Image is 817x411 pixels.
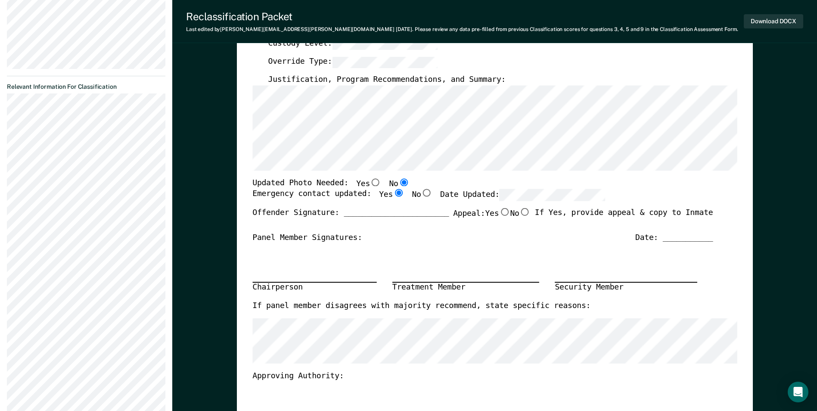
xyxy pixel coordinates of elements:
[268,75,506,86] label: Justification, Program Recommendations, and Summary:
[500,190,605,201] input: Date Updated:
[268,56,438,68] label: Override Type:
[252,282,376,293] div: Chairperson
[186,10,738,23] div: Reclassification Packet
[379,190,404,201] label: Yes
[252,208,713,233] div: Offender Signature: _______________________ If Yes, provide appeal & copy to Inmate
[252,371,713,382] div: Approving Authority:
[555,282,697,293] div: Security Member
[788,382,808,402] div: Open Intercom Messenger
[252,190,605,209] div: Emergency contact updated:
[485,208,510,219] label: Yes
[332,38,438,50] input: Custody Level:
[412,190,432,201] label: No
[252,301,590,311] label: If panel member disagrees with majority recommend, state specific reasons:
[392,282,539,293] div: Treatment Member
[396,26,412,32] span: [DATE]
[268,38,438,50] label: Custody Level:
[7,83,165,90] dt: Relevant Information For Classification
[332,56,438,68] input: Override Type:
[453,208,531,226] label: Appeal:
[440,190,605,201] label: Date Updated:
[186,26,738,32] div: Last edited by [PERSON_NAME][EMAIL_ADDRESS][PERSON_NAME][DOMAIN_NAME] . Please review any data pr...
[393,190,404,197] input: Yes
[510,208,530,219] label: No
[370,178,381,186] input: Yes
[635,233,713,243] div: Date: ___________
[499,208,510,216] input: Yes
[389,178,409,190] label: No
[356,178,381,190] label: Yes
[421,190,432,197] input: No
[252,233,362,243] div: Panel Member Signatures:
[252,178,410,190] div: Updated Photo Needed:
[519,208,530,216] input: No
[398,178,409,186] input: No
[744,14,803,28] button: Download DOCX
